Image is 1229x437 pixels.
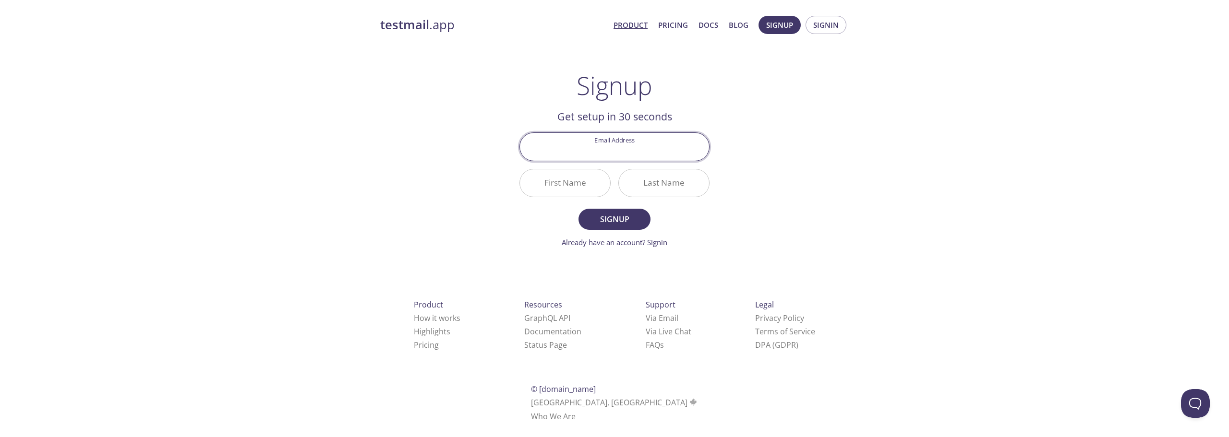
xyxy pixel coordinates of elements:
[578,209,651,230] button: Signup
[646,313,678,323] a: Via Email
[414,299,443,310] span: Product
[759,16,801,34] button: Signup
[614,19,648,31] a: Product
[660,340,664,350] span: s
[414,326,450,337] a: Highlights
[658,19,688,31] a: Pricing
[755,299,774,310] span: Legal
[755,326,815,337] a: Terms of Service
[755,340,798,350] a: DPA (GDPR)
[589,213,640,226] span: Signup
[380,16,429,33] strong: testmail
[414,313,460,323] a: How it works
[524,299,562,310] span: Resources
[806,16,846,34] button: Signin
[699,19,718,31] a: Docs
[414,340,439,350] a: Pricing
[380,17,606,33] a: testmail.app
[524,340,567,350] a: Status Page
[729,19,748,31] a: Blog
[646,340,664,350] a: FAQ
[813,19,839,31] span: Signin
[755,313,804,323] a: Privacy Policy
[1181,389,1210,418] iframe: Help Scout Beacon - Open
[646,326,691,337] a: Via Live Chat
[531,397,699,408] span: [GEOGRAPHIC_DATA], [GEOGRAPHIC_DATA]
[646,299,675,310] span: Support
[519,108,710,125] h2: Get setup in 30 seconds
[531,411,576,422] a: Who We Are
[524,313,570,323] a: GraphQL API
[562,237,667,247] a: Already have an account? Signin
[531,384,596,394] span: © [DOMAIN_NAME]
[577,71,652,100] h1: Signup
[524,326,581,337] a: Documentation
[766,19,793,31] span: Signup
